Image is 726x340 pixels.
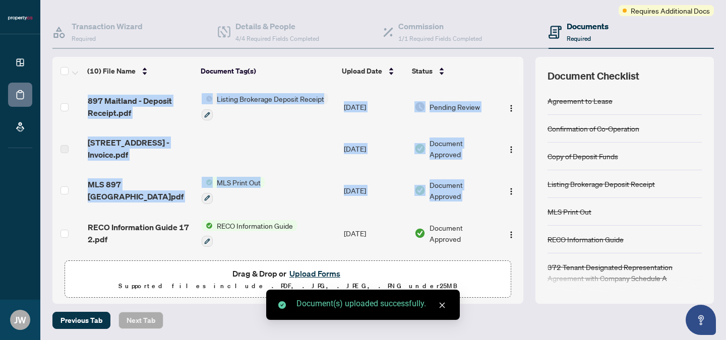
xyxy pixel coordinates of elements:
span: check-circle [278,301,286,309]
img: Logo [507,146,515,154]
td: [DATE] [340,85,410,128]
span: MLS Print Out [213,177,265,188]
span: [STREET_ADDRESS] - Invoice.pdf [88,137,194,161]
button: Status IconListing Brokerage Deposit Receipt [202,93,328,120]
button: Next Tab [118,312,163,329]
img: Document Status [414,185,426,196]
td: [DATE] [340,169,410,212]
img: Document Status [414,143,426,154]
img: Status Icon [202,177,213,188]
img: Document Status [414,101,426,112]
span: Document Checklist [548,69,639,83]
span: MLS 897 [GEOGRAPHIC_DATA]pdf [88,178,194,202]
span: Required [72,35,96,42]
div: Document(s) uploaded successfully. [296,298,448,310]
div: Agreement to Lease [548,95,613,106]
span: Document Approved [430,179,495,201]
button: Logo [503,225,519,241]
span: Document Approved [430,138,495,160]
th: Upload Date [338,57,408,85]
button: Upload Forms [286,267,343,280]
button: Logo [503,99,519,115]
span: Requires Additional Docs [631,5,710,16]
h4: Transaction Wizard [72,20,143,32]
button: Open asap [686,305,716,335]
img: Logo [507,187,515,195]
div: Confirmation of Co-Operation [548,123,639,134]
span: RECO Information Guide 17 2.pdf [88,221,194,245]
span: (10) File Name [87,65,136,77]
button: Logo [503,141,519,157]
div: RECO Information Guide [548,234,624,245]
img: Document Status [414,228,426,239]
div: Copy of Deposit Funds [548,151,618,162]
th: Document Tag(s) [197,57,338,85]
span: Pending Review [430,101,480,112]
span: Previous Tab [60,312,102,328]
a: Close [437,300,448,311]
img: logo [8,15,32,21]
span: Drag & Drop or [232,267,343,280]
div: 372 Tenant Designated Representation Agreement with Company Schedule A [548,261,702,284]
th: (10) File Name [83,57,197,85]
img: Status Icon [202,93,213,104]
button: Status IconRECO Information Guide [202,220,297,247]
span: JW [14,313,26,327]
span: Drag & Drop orUpload FormsSupported files include .PDF, .JPG, .JPEG, .PNG under25MB [65,261,511,298]
span: RECO Information Guide [213,220,297,231]
span: Required [567,35,591,42]
td: [DATE] [340,128,410,169]
span: Status [412,65,433,77]
button: Previous Tab [52,312,110,329]
div: Listing Brokerage Deposit Receipt [548,178,655,189]
img: Logo [507,231,515,239]
button: Logo [503,182,519,198]
button: Status IconMLS Print Out [202,177,265,204]
span: close [439,302,446,309]
img: Logo [507,104,515,112]
span: 1/1 Required Fields Completed [398,35,482,42]
span: 897 Maitland - Deposit Receipt.pdf [88,95,194,119]
td: [DATE] [340,212,410,255]
p: Supported files include .PDF, .JPG, .JPEG, .PNG under 25 MB [71,280,505,292]
h4: Details & People [235,20,319,32]
span: Listing Brokerage Deposit Receipt [213,93,328,104]
span: Document Approved [430,222,495,244]
h4: Commission [398,20,482,32]
span: Upload Date [342,65,382,77]
td: [DATE] [340,255,410,298]
h4: Documents [567,20,609,32]
div: MLS Print Out [548,206,591,217]
th: Status [408,57,496,85]
img: Status Icon [202,220,213,231]
span: 4/4 Required Fields Completed [235,35,319,42]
